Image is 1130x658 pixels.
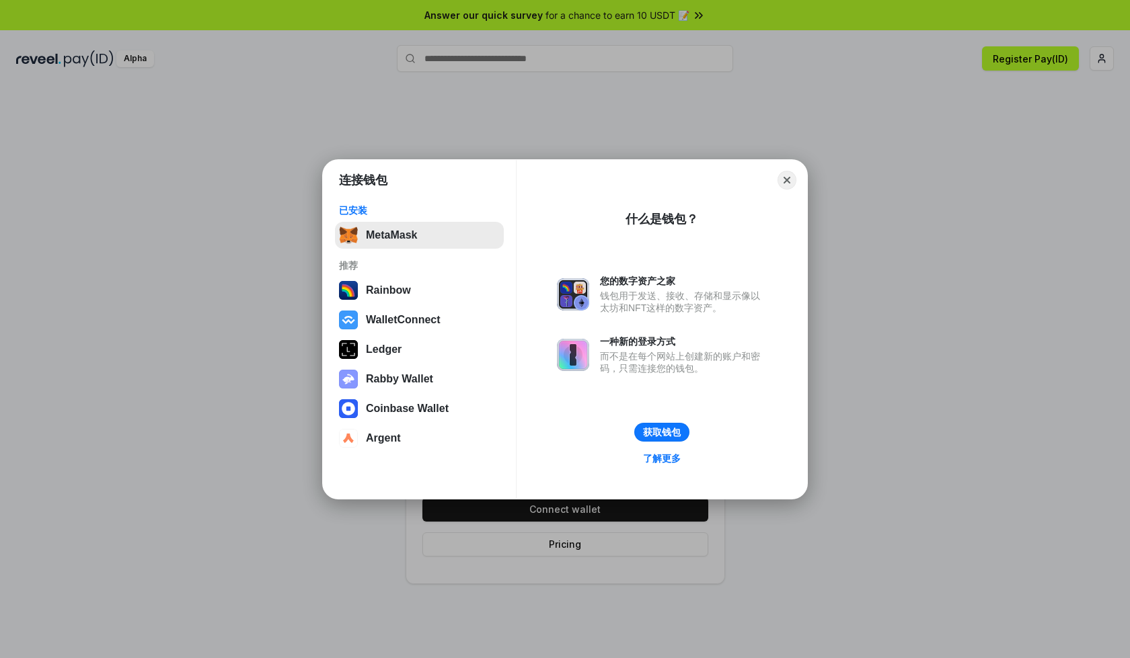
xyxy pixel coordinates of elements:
[335,425,504,452] button: Argent
[626,211,698,227] div: 什么是钱包？
[339,259,500,272] div: 推荐
[366,403,449,415] div: Coinbase Wallet
[335,277,504,304] button: Rainbow
[339,172,387,188] h1: 连接钱包
[600,350,767,374] div: 而不是在每个网站上创建新的账户和密码，只需连接您的钱包。
[600,290,767,314] div: 钱包用于发送、接收、存储和显示像以太坊和NFT这样的数字资产。
[339,340,358,359] img: svg+xml,%3Csvg%20xmlns%3D%22http%3A%2F%2Fwww.w3.org%2F2000%2Fsvg%22%20width%3D%2228%22%20height%3...
[557,339,589,371] img: svg+xml,%3Csvg%20xmlns%3D%22http%3A%2F%2Fwww.w3.org%2F2000%2Fsvg%22%20fill%3D%22none%22%20viewBox...
[335,222,504,249] button: MetaMask
[600,275,767,287] div: 您的数字资产之家
[335,395,504,422] button: Coinbase Wallet
[366,284,411,296] div: Rainbow
[366,343,402,356] div: Ledger
[366,373,433,385] div: Rabby Wallet
[634,423,689,442] button: 获取钱包
[335,336,504,363] button: Ledger
[335,366,504,393] button: Rabby Wallet
[778,171,796,190] button: Close
[635,450,689,467] a: 了解更多
[339,281,358,300] img: svg+xml,%3Csvg%20width%3D%22120%22%20height%3D%22120%22%20viewBox%3D%220%200%20120%20120%22%20fil...
[643,452,681,464] div: 了解更多
[557,278,589,311] img: svg+xml,%3Csvg%20xmlns%3D%22http%3A%2F%2Fwww.w3.org%2F2000%2Fsvg%22%20fill%3D%22none%22%20viewBox...
[339,226,358,245] img: svg+xml,%3Csvg%20fill%3D%22none%22%20height%3D%2233%22%20viewBox%3D%220%200%2035%2033%22%20width%...
[339,370,358,388] img: svg+xml,%3Csvg%20xmlns%3D%22http%3A%2F%2Fwww.w3.org%2F2000%2Fsvg%22%20fill%3D%22none%22%20viewBox...
[366,432,401,444] div: Argent
[339,204,500,216] div: 已安装
[339,311,358,329] img: svg+xml,%3Csvg%20width%3D%2228%22%20height%3D%2228%22%20viewBox%3D%220%200%2028%2028%22%20fill%3D...
[335,306,504,333] button: WalletConnect
[600,335,767,347] div: 一种新的登录方式
[643,426,681,438] div: 获取钱包
[339,429,358,448] img: svg+xml,%3Csvg%20width%3D%2228%22%20height%3D%2228%22%20viewBox%3D%220%200%2028%2028%22%20fill%3D...
[366,229,417,241] div: MetaMask
[339,399,358,418] img: svg+xml,%3Csvg%20width%3D%2228%22%20height%3D%2228%22%20viewBox%3D%220%200%2028%2028%22%20fill%3D...
[366,314,441,326] div: WalletConnect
